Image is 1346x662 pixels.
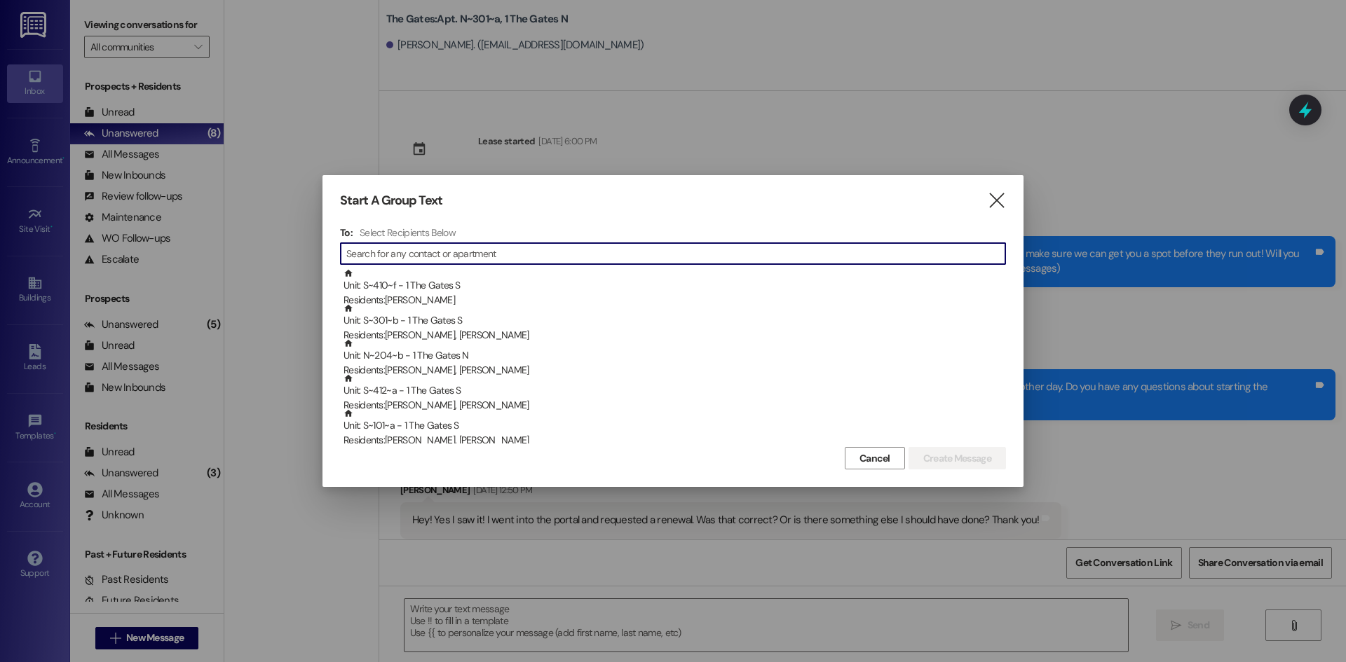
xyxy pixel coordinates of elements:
[340,373,1006,408] div: Unit: S~412~a - 1 The Gates SResidents:[PERSON_NAME], [PERSON_NAME]
[859,451,890,466] span: Cancel
[344,293,1006,308] div: Residents: [PERSON_NAME]
[340,193,442,209] h3: Start A Group Text
[987,193,1006,208] i: 
[344,268,1006,308] div: Unit: S~410~f - 1 The Gates S
[344,373,1006,413] div: Unit: S~412~a - 1 The Gates S
[344,328,1006,343] div: Residents: [PERSON_NAME], [PERSON_NAME]
[340,226,353,239] h3: To:
[344,338,1006,378] div: Unit: N~204~b - 1 The Gates N
[344,363,1006,378] div: Residents: [PERSON_NAME], [PERSON_NAME]
[344,303,1006,343] div: Unit: S~301~b - 1 The Gates S
[923,451,991,466] span: Create Message
[344,398,1006,413] div: Residents: [PERSON_NAME], [PERSON_NAME]
[360,226,456,239] h4: Select Recipients Below
[909,447,1006,469] button: Create Message
[340,338,1006,373] div: Unit: N~204~b - 1 The Gates NResidents:[PERSON_NAME], [PERSON_NAME]
[340,268,1006,303] div: Unit: S~410~f - 1 The Gates SResidents:[PERSON_NAME]
[340,408,1006,443] div: Unit: S~101~a - 1 The Gates SResidents:[PERSON_NAME], [PERSON_NAME]
[344,433,1006,448] div: Residents: [PERSON_NAME], [PERSON_NAME]
[845,447,905,469] button: Cancel
[346,244,1005,263] input: Search for any contact or apartment
[344,408,1006,448] div: Unit: S~101~a - 1 The Gates S
[340,303,1006,338] div: Unit: S~301~b - 1 The Gates SResidents:[PERSON_NAME], [PERSON_NAME]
